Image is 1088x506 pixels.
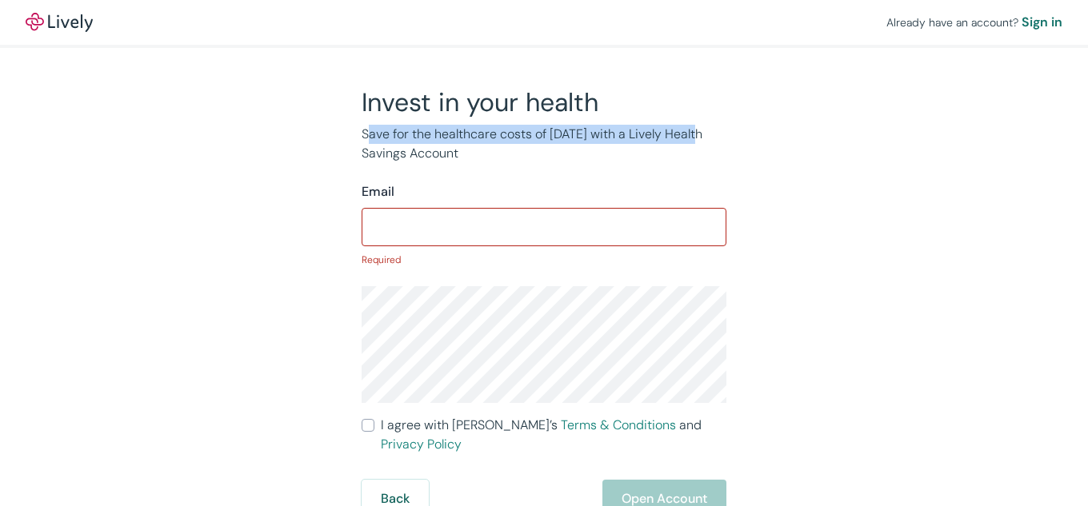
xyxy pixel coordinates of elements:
a: Sign in [1022,13,1062,32]
h2: Invest in your health [362,86,726,118]
a: Terms & Conditions [561,416,676,433]
a: Privacy Policy [381,436,462,452]
p: Required [362,253,726,267]
img: Lively [26,13,93,32]
label: Email [362,182,394,201]
div: Already have an account? [886,13,1062,32]
a: LivelyLively [26,13,93,32]
span: I agree with [PERSON_NAME]’s and [381,416,726,454]
p: Save for the healthcare costs of [DATE] with a Lively Health Savings Account [362,125,726,163]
